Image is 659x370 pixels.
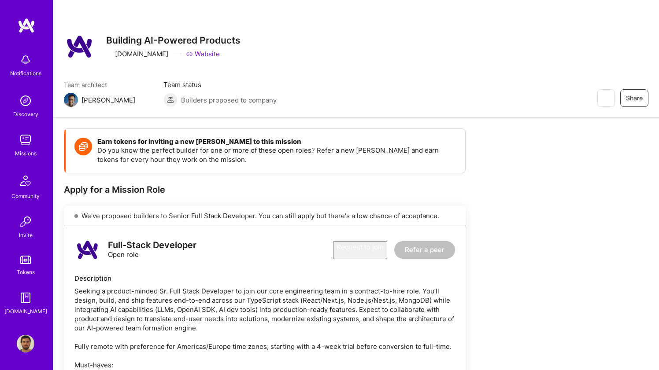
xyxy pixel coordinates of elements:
img: Community [15,170,36,191]
span: Team status [163,80,277,89]
div: Notifications [10,69,41,78]
img: User Avatar [17,335,34,352]
img: discovery [17,92,34,110]
span: Builders proposed to company [181,95,277,105]
div: [PERSON_NAME] [81,95,135,105]
img: logo [18,18,35,33]
img: Invite [17,213,34,231]
img: Token icon [74,138,92,155]
a: Website [186,49,220,59]
img: Builders proposed to company [163,93,178,107]
img: tokens [20,256,31,264]
h4: Earn tokens for inviting a new [PERSON_NAME] to this mission [97,138,456,146]
button: Share [620,89,648,107]
div: [DOMAIN_NAME] [106,49,168,59]
button: Request to join [333,241,387,259]
button: Refer a peer [394,241,455,259]
img: teamwork [17,131,34,149]
div: Open role [108,241,196,259]
img: guide book [17,289,34,307]
div: [DOMAIN_NAME] [4,307,47,316]
div: Apply for a Mission Role [64,184,466,195]
img: logo [74,237,101,263]
div: Description [74,274,455,283]
div: Community [11,191,40,201]
i: icon CompanyGray [106,51,113,58]
a: User Avatar [15,335,37,352]
p: Do you know the perfect builder for one or more of these open roles? Refer a new [PERSON_NAME] an... [97,146,456,164]
div: Tokens [17,267,35,277]
img: Team Architect [64,93,78,107]
div: Full-Stack Developer [108,241,196,250]
div: Invite [19,231,33,240]
span: Share [626,94,643,103]
img: Company Logo [64,31,96,62]
i: icon Mail [139,96,146,103]
div: Discovery [13,110,38,119]
h3: Building AI-Powered Products [106,35,241,46]
span: Team architect [64,80,146,89]
img: bell [17,51,34,69]
i: icon EyeClosed [602,95,609,102]
div: We've proposed builders to Senior Full Stack Developer. You can still apply but there's a low cha... [64,206,466,226]
div: Missions [15,149,37,158]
